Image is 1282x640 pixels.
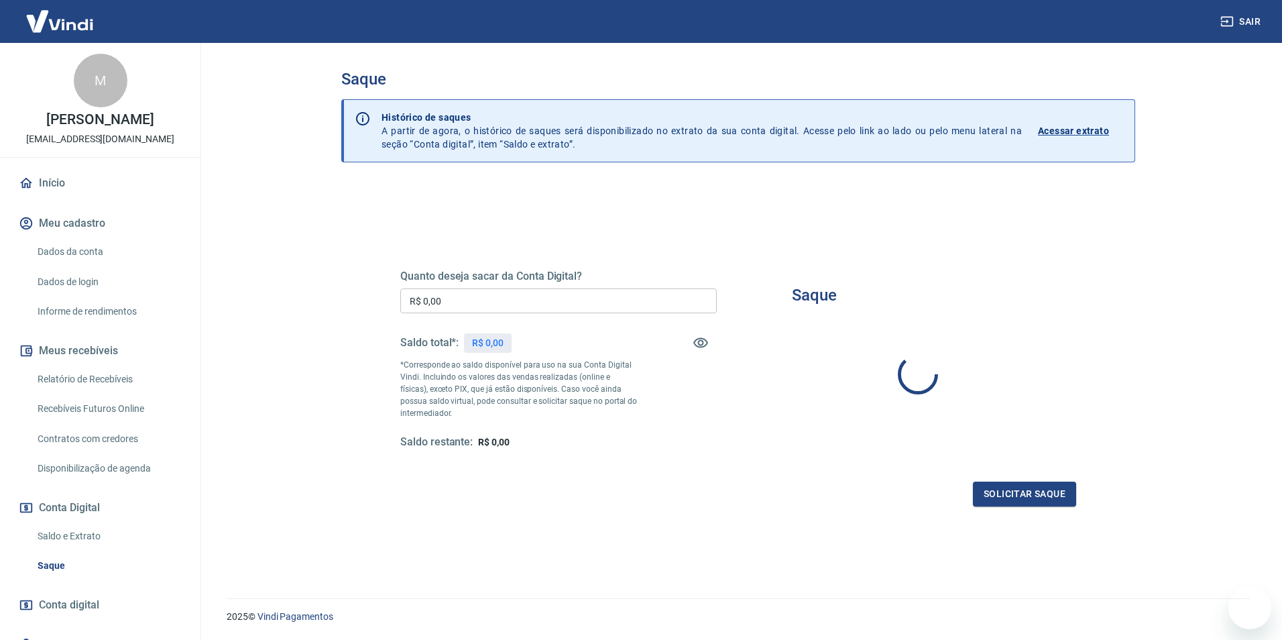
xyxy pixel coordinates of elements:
a: Acessar extrato [1038,111,1124,151]
button: Sair [1218,9,1266,34]
a: Dados da conta [32,238,184,266]
p: [EMAIL_ADDRESS][DOMAIN_NAME] [26,132,174,146]
a: Saldo e Extrato [32,523,184,550]
h5: Quanto deseja sacar da Conta Digital? [400,270,717,283]
p: Acessar extrato [1038,124,1109,138]
div: M [74,54,127,107]
h5: Saldo restante: [400,435,473,449]
a: Informe de rendimentos [32,298,184,325]
p: Histórico de saques [382,111,1022,124]
span: R$ 0,00 [478,437,510,447]
button: Meus recebíveis [16,336,184,366]
a: Vindi Pagamentos [257,611,333,622]
button: Conta Digital [16,493,184,523]
p: [PERSON_NAME] [46,113,154,127]
a: Saque [32,552,184,580]
p: A partir de agora, o histórico de saques será disponibilizado no extrato da sua conta digital. Ac... [382,111,1022,151]
iframe: Botão para abrir a janela de mensagens [1228,586,1271,629]
a: Relatório de Recebíveis [32,366,184,393]
a: Conta digital [16,590,184,620]
h3: Saque [792,286,837,305]
a: Disponibilização de agenda [32,455,184,482]
h3: Saque [341,70,1135,89]
img: Vindi [16,1,103,42]
h5: Saldo total*: [400,336,459,350]
p: *Corresponde ao saldo disponível para uso na sua Conta Digital Vindi. Incluindo os valores das ve... [400,359,638,419]
a: Início [16,168,184,198]
p: 2025 © [227,610,1250,624]
a: Dados de login [32,268,184,296]
button: Meu cadastro [16,209,184,238]
a: Recebíveis Futuros Online [32,395,184,423]
a: Contratos com credores [32,425,184,453]
span: Conta digital [39,596,99,615]
p: R$ 0,00 [472,336,504,350]
button: Solicitar saque [973,482,1076,506]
